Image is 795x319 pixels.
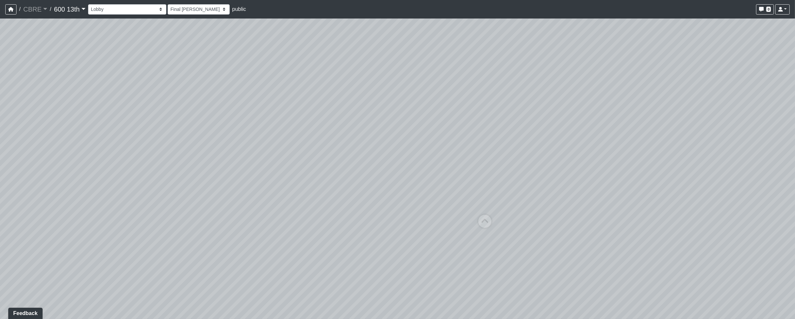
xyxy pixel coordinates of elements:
[47,3,54,16] span: /
[17,3,23,16] span: /
[23,3,47,16] a: CBRE
[5,306,44,319] iframe: Ybug feedback widget
[756,4,774,15] button: 0
[54,3,85,16] a: 600 13th
[232,6,246,12] span: public
[766,7,771,12] span: 0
